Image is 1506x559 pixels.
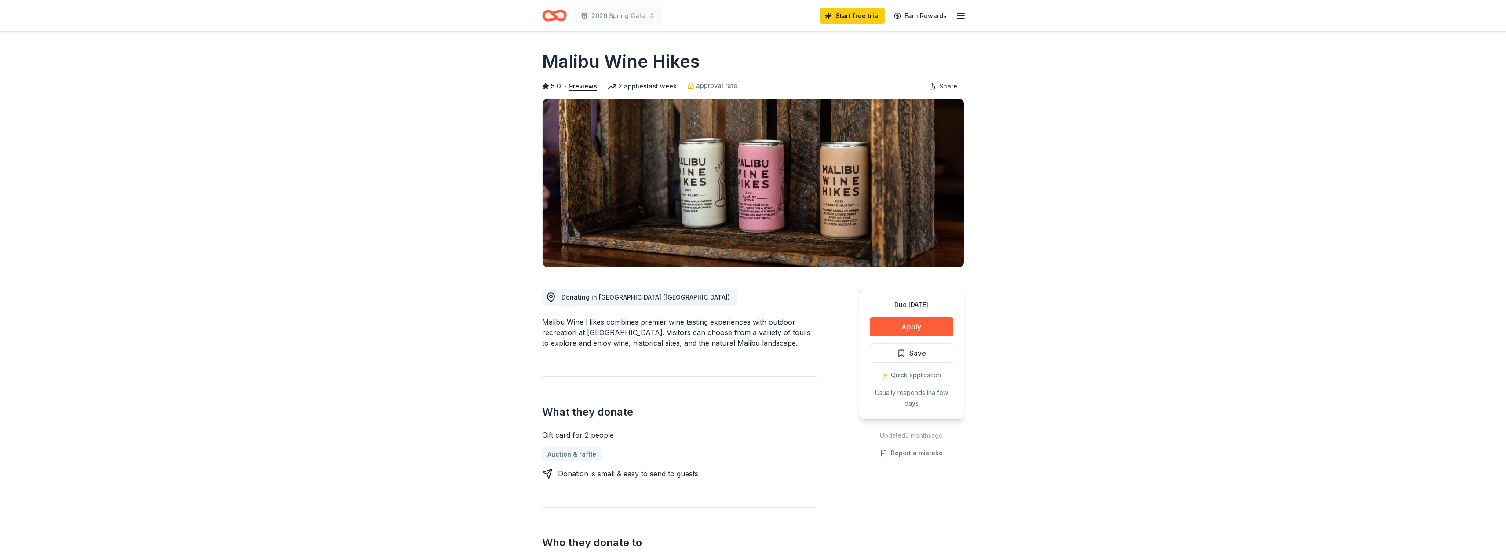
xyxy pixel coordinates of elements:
[542,447,602,461] a: Auction & raffle
[591,11,645,21] span: 2026 Spring Gala
[551,81,561,91] span: 5.0
[880,448,943,458] button: Report a mistake
[543,99,964,267] img: Image for Malibu Wine Hikes
[909,347,926,359] span: Save
[562,293,730,301] span: Donating in [GEOGRAPHIC_DATA] ([GEOGRAPHIC_DATA])
[939,81,957,91] span: Share
[820,8,885,24] a: Start free trial
[542,317,817,348] div: Malibu Wine Hikes combines premier wine tasting experiences with outdoor recreation at [GEOGRAPHI...
[870,370,953,380] div: ⚡️ Quick application
[889,8,952,24] a: Earn Rewards
[542,536,817,550] h2: Who they donate to
[542,405,817,419] h2: What they donate
[870,317,953,336] button: Apply
[569,81,597,91] button: 9reviews
[574,7,663,25] button: 2026 Spring Gala
[870,300,953,310] div: Due [DATE]
[542,49,700,74] h1: Malibu Wine Hikes
[558,468,698,479] div: Donation is small & easy to send to guests
[696,80,737,91] span: approval rate
[563,83,566,90] span: •
[859,430,964,441] div: Updated 3 months ago
[922,77,964,95] button: Share
[870,387,953,409] div: Usually responds in a few days
[608,81,677,91] div: 2 applies last week
[542,5,567,26] a: Home
[542,430,817,440] div: Gift card for 2 people
[870,343,953,363] button: Save
[687,80,737,91] a: approval rate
